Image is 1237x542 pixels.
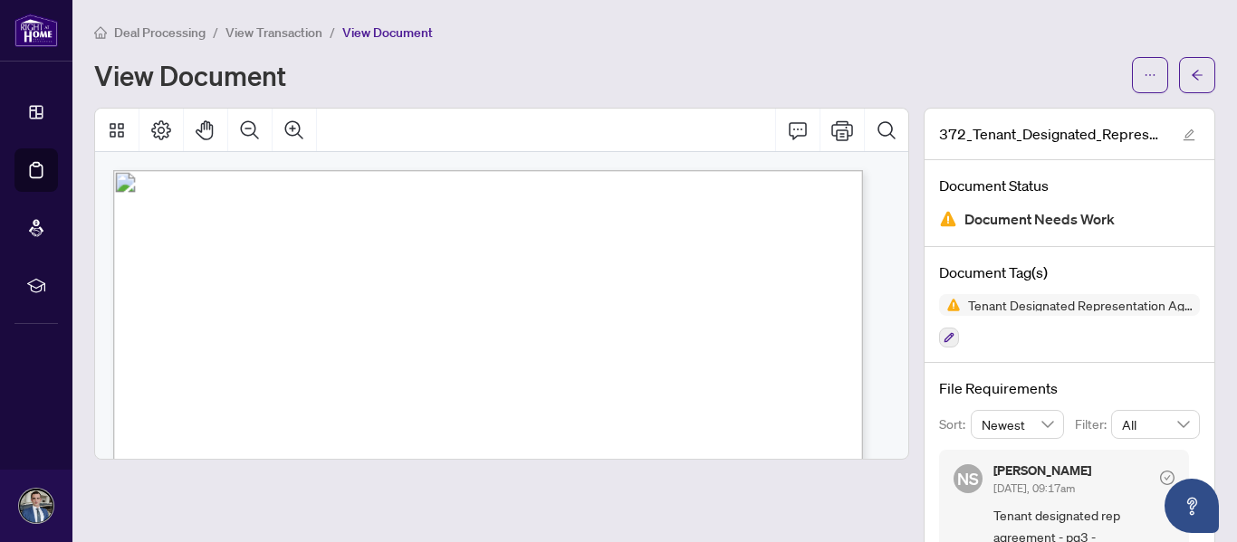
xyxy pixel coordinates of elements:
[114,24,206,41] span: Deal Processing
[330,22,335,43] li: /
[993,464,1091,477] h5: [PERSON_NAME]
[94,61,286,90] h1: View Document
[957,466,979,491] span: NS
[1144,69,1156,81] span: ellipsis
[1183,128,1195,141] span: edit
[939,377,1200,399] h4: File Requirements
[225,24,322,41] span: View Transaction
[993,481,1075,495] span: [DATE], 09:17am
[982,411,1054,438] span: Newest
[939,261,1200,283] h4: Document Tag(s)
[939,175,1200,196] h4: Document Status
[14,14,58,47] img: logo
[1075,414,1111,434] p: Filter:
[1191,69,1203,81] span: arrow-left
[94,26,107,39] span: home
[939,294,961,316] img: Status Icon
[19,489,53,523] img: Profile Icon
[1122,411,1189,438] span: All
[939,210,957,228] img: Document Status
[342,24,433,41] span: View Document
[964,207,1115,232] span: Document Needs Work
[1165,479,1219,533] button: Open asap
[939,123,1165,145] span: 372_Tenant_Designated_Representation_Agreement_-_PropTx-OREA.pdf
[961,299,1200,311] span: Tenant Designated Representation Agreement
[213,22,218,43] li: /
[1160,471,1175,485] span: check-circle
[939,414,971,434] p: Sort:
